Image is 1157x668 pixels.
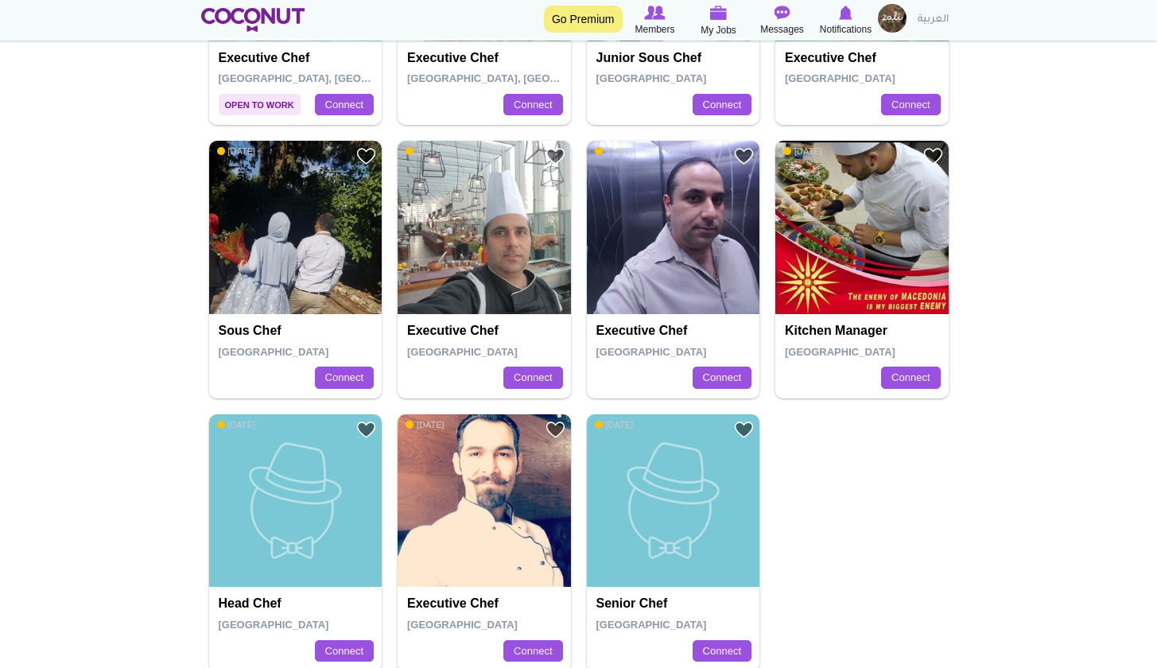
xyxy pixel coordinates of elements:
a: Connect [503,640,562,662]
a: Add to Favourites [356,146,376,166]
span: Members [635,21,674,37]
span: [GEOGRAPHIC_DATA], [GEOGRAPHIC_DATA] [407,72,634,84]
a: Connect [315,94,374,116]
h4: Junior sous chef [596,51,755,65]
span: [DATE] [595,419,634,430]
h4: Executive Chef [219,51,377,65]
a: Add to Favourites [734,420,754,440]
span: [GEOGRAPHIC_DATA] [219,346,329,358]
span: [DATE] [217,419,256,430]
img: My Jobs [710,6,728,20]
a: Connect [881,367,940,389]
a: Connect [503,94,562,116]
h4: Executive Chef [596,324,755,338]
a: Connect [693,367,751,389]
span: [DATE] [595,146,634,157]
a: Go Premium [544,6,623,33]
span: [GEOGRAPHIC_DATA], [GEOGRAPHIC_DATA] [219,72,445,84]
a: Add to Favourites [734,146,754,166]
h4: Senior Chef [596,596,755,611]
h4: sous chef [219,324,377,338]
h4: Executive Chef [407,596,565,611]
span: [DATE] [406,419,445,430]
h4: Head chef [219,596,377,611]
img: Home [201,8,305,32]
a: Add to Favourites [923,146,943,166]
span: [GEOGRAPHIC_DATA] [596,346,707,358]
span: [GEOGRAPHIC_DATA] [785,346,895,358]
a: Add to Favourites [545,420,565,440]
span: My Jobs [701,22,736,38]
img: Notifications [839,6,852,20]
h4: Executive Chef [785,51,943,65]
h4: Kitchen Manager [785,324,943,338]
a: Connect [881,94,940,116]
a: Messages Messages [751,4,814,37]
span: [GEOGRAPHIC_DATA] [596,619,707,631]
a: Add to Favourites [545,146,565,166]
img: Messages [775,6,790,20]
a: Connect [693,94,751,116]
span: [GEOGRAPHIC_DATA] [596,72,707,84]
a: Browse Members Members [623,4,687,37]
a: Add to Favourites [356,420,376,440]
a: Connect [315,640,374,662]
img: Browse Members [644,6,665,20]
span: [DATE] [406,146,445,157]
h4: Executive Chef [407,324,565,338]
a: Connect [315,367,374,389]
span: Open to Work [219,94,301,115]
span: [GEOGRAPHIC_DATA] [407,346,518,358]
a: Connect [693,640,751,662]
h4: Executive Chef [407,51,565,65]
a: العربية [910,4,957,36]
a: My Jobs My Jobs [687,4,751,38]
span: [GEOGRAPHIC_DATA] [219,619,329,631]
a: Notifications Notifications [814,4,878,37]
span: [DATE] [783,146,822,157]
span: [GEOGRAPHIC_DATA] [785,72,895,84]
span: [GEOGRAPHIC_DATA] [407,619,518,631]
span: Notifications [820,21,872,37]
span: Messages [760,21,804,37]
a: Connect [503,367,562,389]
span: [DATE] [217,146,256,157]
